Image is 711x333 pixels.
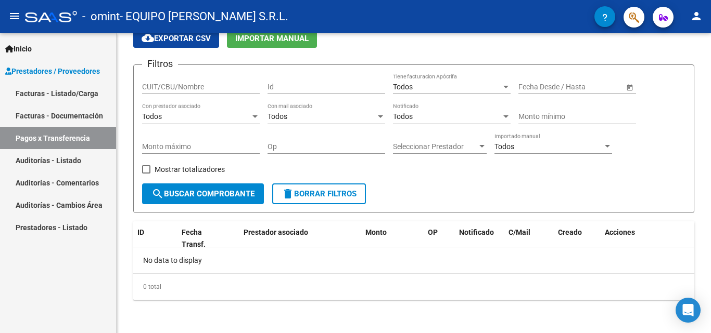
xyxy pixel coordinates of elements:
div: 0 total [133,274,694,300]
span: Todos [494,142,514,151]
datatable-header-cell: Fecha Transf. [177,221,224,256]
datatable-header-cell: OP [424,221,455,256]
mat-icon: search [151,188,164,200]
span: Todos [268,112,287,121]
div: No data to display [133,247,694,273]
span: Mostrar totalizadores [155,163,225,176]
input: Fecha fin [565,83,616,91]
span: Buscar Comprobante [151,189,255,198]
datatable-header-cell: ID [133,221,177,256]
span: OP [428,228,438,236]
span: Fecha Transf. [182,228,206,248]
span: Inicio [5,43,32,55]
mat-icon: person [690,10,703,22]
button: Importar Manual [227,29,317,48]
span: C/Mail [509,228,530,236]
span: - EQUIPO [PERSON_NAME] S.R.L. [120,5,288,28]
span: ID [137,228,144,236]
span: Prestadores / Proveedores [5,65,100,77]
h3: Filtros [142,57,178,71]
datatable-header-cell: Notificado [455,221,504,256]
span: Acciones [605,228,635,236]
span: Todos [142,112,162,121]
mat-icon: menu [8,10,21,22]
span: Importar Manual [235,34,309,43]
button: Exportar CSV [133,29,219,48]
div: Open Intercom Messenger [676,298,701,323]
span: Monto [365,228,387,236]
mat-icon: cloud_download [142,32,154,44]
span: Exportar CSV [142,34,211,43]
span: Borrar Filtros [282,189,357,198]
datatable-header-cell: C/Mail [504,221,554,256]
span: Notificado [459,228,494,236]
button: Borrar Filtros [272,183,366,204]
button: Open calendar [624,82,635,92]
span: Creado [558,228,582,236]
mat-icon: delete [282,188,294,200]
span: - omint [82,5,120,28]
input: Fecha inicio [518,83,556,91]
datatable-header-cell: Creado [554,221,601,256]
span: Todos [393,83,413,91]
datatable-header-cell: Prestador asociado [239,221,361,256]
datatable-header-cell: Acciones [601,221,694,256]
span: Todos [393,112,413,121]
span: Seleccionar Prestador [393,142,477,151]
button: Buscar Comprobante [142,183,264,204]
datatable-header-cell: Monto [361,221,424,256]
span: Prestador asociado [244,228,308,236]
